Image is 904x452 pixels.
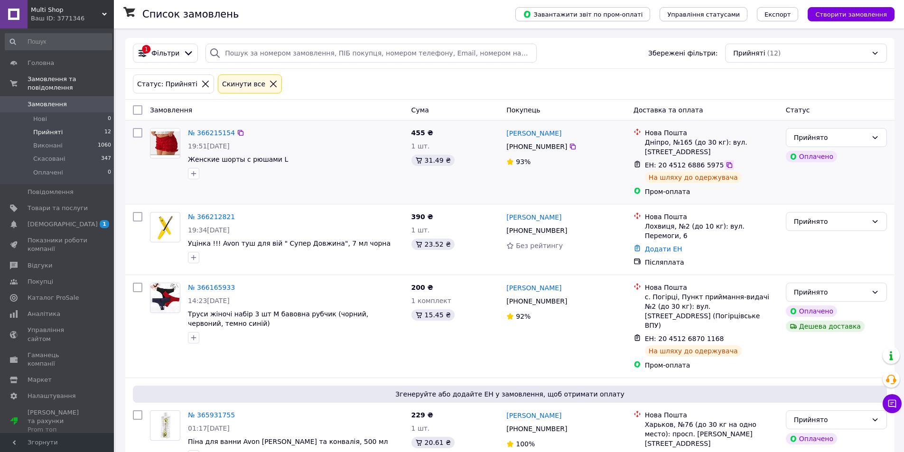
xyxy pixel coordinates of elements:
span: 01:17[DATE] [188,424,230,432]
span: Прийняті [33,128,63,137]
img: Фото товару [155,411,175,440]
div: Прийнято [794,287,867,297]
span: 92% [516,313,531,320]
a: [PERSON_NAME] [506,411,561,420]
span: Замовлення [28,100,67,109]
div: Статус: Прийняті [135,79,199,89]
a: Створити замовлення [798,10,895,18]
div: Прийнято [794,216,867,227]
a: Уцінка !!! Avon туш для вій " Супер Довжина", 7 мл чорна [188,240,391,247]
span: 1 комплект [411,297,451,304]
img: Фото товару [152,212,178,242]
span: Завантажити звіт по пром-оплаті [523,10,643,18]
span: Головна [28,59,54,67]
span: Управління статусами [667,11,740,18]
button: Завантажити звіт по пром-оплаті [515,7,650,21]
div: [PHONE_NUMBER] [504,140,569,153]
a: Фото товару [150,212,180,242]
span: Аналітика [28,310,60,318]
span: Управління сайтом [28,326,88,343]
span: Маркет [28,376,52,384]
span: Скасовані [33,155,65,163]
span: Повідомлення [28,188,74,196]
span: Замовлення [150,106,192,114]
img: Фото товару [150,131,180,155]
div: Післяплата [645,258,778,267]
div: Оплачено [786,433,837,444]
button: Створити замовлення [808,7,895,21]
input: Пошук за номером замовлення, ПІБ покупця, номером телефону, Email, номером накладної [205,44,536,63]
span: 0 [108,168,111,177]
a: [PERSON_NAME] [506,283,561,293]
div: Пром-оплата [645,360,778,370]
span: Multi Shop [31,6,102,14]
span: 19:51[DATE] [188,142,230,150]
span: Гаманець компанії [28,351,88,368]
span: 0 [108,115,111,123]
span: Збережені фільтри: [648,48,718,58]
div: Лохвиця, №2 (до 10 кг): вул. Перемоги, 6 [645,221,778,240]
span: Покупці [28,277,53,286]
span: 14:23[DATE] [188,297,230,304]
span: Прийняті [733,48,765,58]
div: Нова Пошта [645,410,778,420]
div: Нова Пошта [645,128,778,138]
span: Каталог ProSale [28,294,79,302]
span: (12) [767,49,781,57]
a: № 365931755 [188,411,235,419]
div: Нова Пошта [645,212,778,221]
span: 93% [516,158,531,166]
div: На шляху до одержувача [645,172,742,183]
span: 1 [100,220,109,228]
div: Cкинути все [220,79,267,89]
span: [PERSON_NAME] та рахунки [28,408,88,434]
span: Експорт [764,11,791,18]
span: ЕН: 20 4512 6870 1168 [645,335,724,342]
a: [PERSON_NAME] [506,212,561,222]
div: 23.52 ₴ [411,239,455,250]
span: Замовлення та повідомлення [28,75,114,92]
span: 455 ₴ [411,129,433,137]
span: Доставка та оплата [634,106,703,114]
div: [PHONE_NUMBER] [504,295,569,308]
a: Фото товару [150,128,180,158]
span: Нові [33,115,47,123]
span: Показники роботи компанії [28,236,88,253]
span: Без рейтингу [516,242,563,249]
div: Прийнято [794,415,867,425]
img: Фото товару [150,283,180,313]
button: Чат з покупцем [883,394,902,413]
span: 390 ₴ [411,213,433,221]
span: 229 ₴ [411,411,433,419]
a: № 366212821 [188,213,235,221]
span: Cума [411,106,429,114]
a: Женские шорты с рюшами L [188,156,288,163]
div: На шляху до одержувача [645,345,742,357]
a: Труси жіночі набір 3 шт M бавовна рубчик (чорний, червоний, темно синій) [188,310,368,327]
span: 1 шт. [411,424,430,432]
span: 1 шт. [411,226,430,234]
div: [PHONE_NUMBER] [504,422,569,435]
div: с. Погірці, Пункт приймання-видачі №2 (до 30 кг): вул. [STREET_ADDRESS] (Погірцівське ВПУ) [645,292,778,330]
div: Харьков, №76 (до 30 кг на одно место): просп. [PERSON_NAME][STREET_ADDRESS] [645,420,778,448]
a: [PERSON_NAME] [506,129,561,138]
a: Піна для ванни Avon [PERSON_NAME] та конвалія, 500 мл [188,438,388,445]
span: 12 [104,128,111,137]
div: Дніпро, №165 (до 30 кг): вул. [STREET_ADDRESS] [645,138,778,157]
span: 347 [101,155,111,163]
a: Додати ЕН [645,245,682,253]
a: № 366165933 [188,284,235,291]
div: Пром-оплата [645,187,778,196]
span: Виконані [33,141,63,150]
div: Оплачено [786,305,837,317]
div: 15.45 ₴ [411,309,455,321]
span: Покупець [506,106,540,114]
span: Відгуки [28,261,52,270]
button: Управління статусами [660,7,747,21]
span: Згенеруйте або додайте ЕН у замовлення, щоб отримати оплату [137,389,883,399]
h1: Список замовлень [142,9,239,20]
span: Налаштування [28,392,76,400]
